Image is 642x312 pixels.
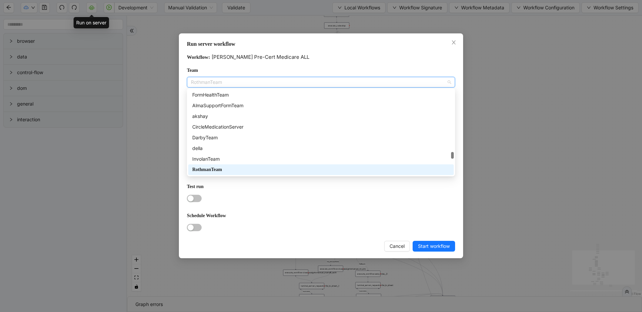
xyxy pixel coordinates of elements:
[191,77,451,87] span: RothmanTeam
[390,243,405,250] span: Cancel
[187,67,198,74] label: Team
[413,241,455,252] button: Start workflow
[188,100,454,111] div: AlmaSupportFormTeam
[187,40,455,48] div: Run server workflow
[212,54,309,60] span: [PERSON_NAME] Pre-Cert Medicare ALL
[450,39,457,46] button: Close
[188,164,454,175] div: RothmanTeam
[192,123,450,131] div: CircleMedicationServer
[188,111,454,122] div: akshay
[384,241,410,252] button: Cancel
[192,155,450,163] div: InvolanTeam
[187,224,202,231] button: Schedule Workflow
[188,132,454,143] div: DarbyTeam
[192,145,450,152] div: della
[187,183,204,190] label: Test run
[188,154,454,164] div: InvolanTeam
[187,195,202,202] button: Test run
[74,17,109,28] div: Run on server
[192,113,450,120] div: akshay
[192,102,450,109] div: AlmaSupportFormTeam
[418,243,450,250] span: Start workflow
[192,91,450,99] div: FormHealthTeam
[187,212,226,219] label: Schedule Workflow
[188,143,454,154] div: della
[451,40,456,45] span: close
[187,54,210,60] span: Workflow:
[188,122,454,132] div: CircleMedicationServer
[188,90,454,100] div: FormHealthTeam
[192,166,450,173] div: RothmanTeam
[192,134,450,141] div: DarbyTeam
